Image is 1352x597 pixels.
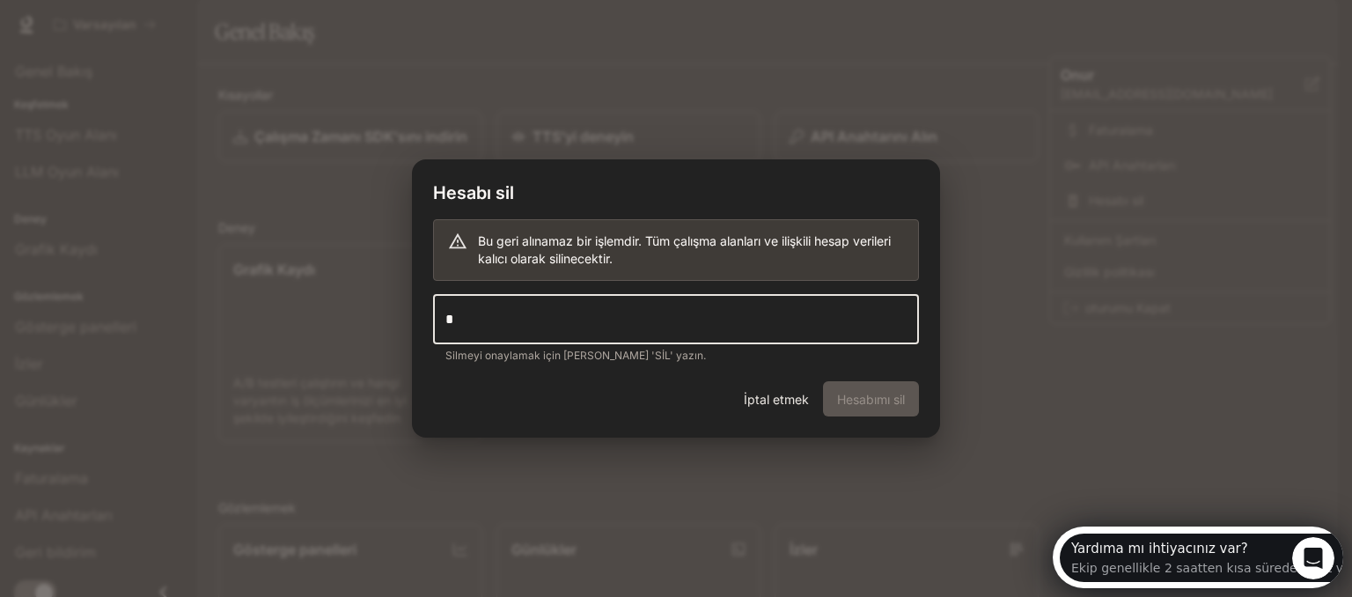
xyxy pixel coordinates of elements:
[433,182,514,203] font: Hesabı sil
[744,392,809,407] font: İptal etmek
[1292,537,1334,579] iframe: Intercom canlı sohbet
[445,349,706,362] font: Silmeyi onaylamak için [PERSON_NAME] 'SİL' yazın.
[18,34,312,48] font: Ekip genellikle 2 saatten kısa sürede yanıt verir
[7,7,364,55] div: Intercom Messenger'ı açın
[737,381,816,416] button: İptal etmek
[478,233,891,266] font: Bu geri alınamaz bir işlemdir. Tüm çalışma alanları ve ilişkili hesap verileri kalıcı olarak sili...
[1053,527,1343,588] iframe: Intercom canlı sohbet keşif başlatıcısı
[18,14,195,30] font: Yardıma mı ihtiyacınız var?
